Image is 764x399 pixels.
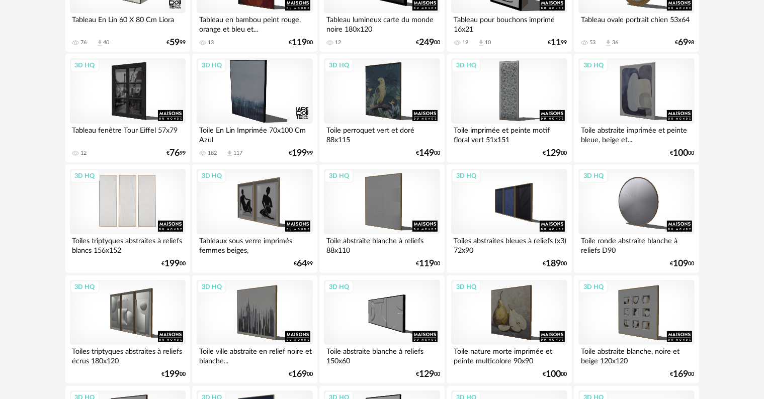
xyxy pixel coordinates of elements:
[419,150,434,157] span: 149
[319,275,444,384] a: 3D HQ Toile abstraite blanche à reliefs 150x60 €12900
[546,371,561,378] span: 100
[543,150,567,157] div: € 00
[673,371,689,378] span: 169
[462,39,468,46] div: 19
[451,345,567,365] div: Toile nature morte imprimée et peinte multicolore 90x90
[612,39,618,46] div: 36
[233,150,242,157] div: 117
[546,150,561,157] span: 129
[551,39,561,46] span: 11
[447,275,571,384] a: 3D HQ Toile nature morte imprimée et peinte multicolore 90x90 €10000
[574,54,699,162] a: 3D HQ Toile abstraite imprimée et peinte bleue, beige et... €10000
[546,260,561,267] span: 189
[197,345,312,365] div: Toile ville abstraite en relief noire et blanche...
[419,260,434,267] span: 119
[447,54,571,162] a: 3D HQ Toile imprimée et peinte motif floral vert 51x151 €12900
[416,371,440,378] div: € 00
[81,39,87,46] div: 76
[324,13,440,33] div: Tableau lumineux carte du monde noire 180x120
[574,275,699,384] a: 3D HQ Toile abstraite blanche, noire et beige 120x120 €16900
[65,275,190,384] a: 3D HQ Toiles triptyques abstraites à reliefs écrus 180x120 €19900
[65,164,190,273] a: 3D HQ Toiles triptyques abstraites à reliefs blancs 156x152 €19900
[70,59,100,72] div: 3D HQ
[324,169,354,182] div: 3D HQ
[70,169,100,182] div: 3D HQ
[292,39,307,46] span: 119
[543,260,567,267] div: € 00
[96,39,104,47] span: Download icon
[70,124,186,144] div: Tableau fenêtre Tour Eiffel 57x79
[675,39,695,46] div: € 98
[166,39,186,46] div: € 99
[192,54,317,162] a: 3D HQ Toile En Lin Imprimée 70x100 Cm Azul 182 Download icon 117 €19999
[451,124,567,144] div: Toile imprimée et peinte motif floral vert 51x151
[670,260,695,267] div: € 00
[294,260,313,267] div: € 99
[289,39,313,46] div: € 00
[197,280,226,293] div: 3D HQ
[324,59,354,72] div: 3D HQ
[670,371,695,378] div: € 00
[197,124,312,144] div: Toile En Lin Imprimée 70x100 Cm Azul
[335,39,341,46] div: 12
[319,164,444,273] a: 3D HQ Toile abstraite blanche à reliefs 88x110 €11900
[477,39,485,47] span: Download icon
[579,280,608,293] div: 3D HQ
[166,150,186,157] div: € 99
[416,260,440,267] div: € 00
[670,150,695,157] div: € 00
[197,234,312,254] div: Tableaux sous verre imprimés femmes beiges, [DEMOGRAPHIC_DATA]...
[673,260,689,267] span: 109
[673,150,689,157] span: 100
[579,169,608,182] div: 3D HQ
[324,124,440,144] div: Toile perroquet vert et doré 88x115
[169,39,180,46] span: 59
[297,260,307,267] span: 64
[324,345,440,365] div: Toile abstraite blanche à reliefs 150x60
[548,39,567,46] div: € 99
[197,59,226,72] div: 3D HQ
[70,234,186,254] div: Toiles triptyques abstraites à reliefs blancs 156x152
[70,280,100,293] div: 3D HQ
[416,150,440,157] div: € 00
[65,54,190,162] a: 3D HQ Tableau fenêtre Tour Eiffel 57x79 12 €7699
[292,371,307,378] span: 169
[70,345,186,365] div: Toiles triptyques abstraites à reliefs écrus 180x120
[169,150,180,157] span: 76
[289,150,313,157] div: € 99
[452,59,481,72] div: 3D HQ
[605,39,612,47] span: Download icon
[543,371,567,378] div: € 00
[578,234,694,254] div: Toile ronde abstraite blanche à reliefs D90
[161,260,186,267] div: € 00
[578,345,694,365] div: Toile abstraite blanche, noire et beige 120x120
[197,13,312,33] div: Tableau en bambou peint rouge, orange et bleu et...
[579,59,608,72] div: 3D HQ
[678,39,689,46] span: 69
[208,150,217,157] div: 182
[451,13,567,33] div: Tableau pour bouchons imprimé 16x21
[485,39,491,46] div: 10
[452,169,481,182] div: 3D HQ
[447,164,571,273] a: 3D HQ Toiles abstraites bleues à reliefs (x3) 72x90 €18900
[574,164,699,273] a: 3D HQ Toile ronde abstraite blanche à reliefs D90 €10900
[319,54,444,162] a: 3D HQ Toile perroquet vert et doré 88x115 €14900
[164,260,180,267] span: 199
[70,13,186,33] div: Tableau En Lin 60 X 80 Cm Liora
[452,280,481,293] div: 3D HQ
[578,124,694,144] div: Toile abstraite imprimée et peinte bleue, beige et...
[104,39,110,46] div: 40
[289,371,313,378] div: € 00
[192,275,317,384] a: 3D HQ Toile ville abstraite en relief noire et blanche... €16900
[578,13,694,33] div: Tableau ovale portrait chien 53x64
[164,371,180,378] span: 199
[226,150,233,157] span: Download icon
[416,39,440,46] div: € 00
[324,234,440,254] div: Toile abstraite blanche à reliefs 88x110
[419,39,434,46] span: 249
[197,169,226,182] div: 3D HQ
[324,280,354,293] div: 3D HQ
[192,164,317,273] a: 3D HQ Tableaux sous verre imprimés femmes beiges, [DEMOGRAPHIC_DATA]... €6499
[292,150,307,157] span: 199
[208,39,214,46] div: 13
